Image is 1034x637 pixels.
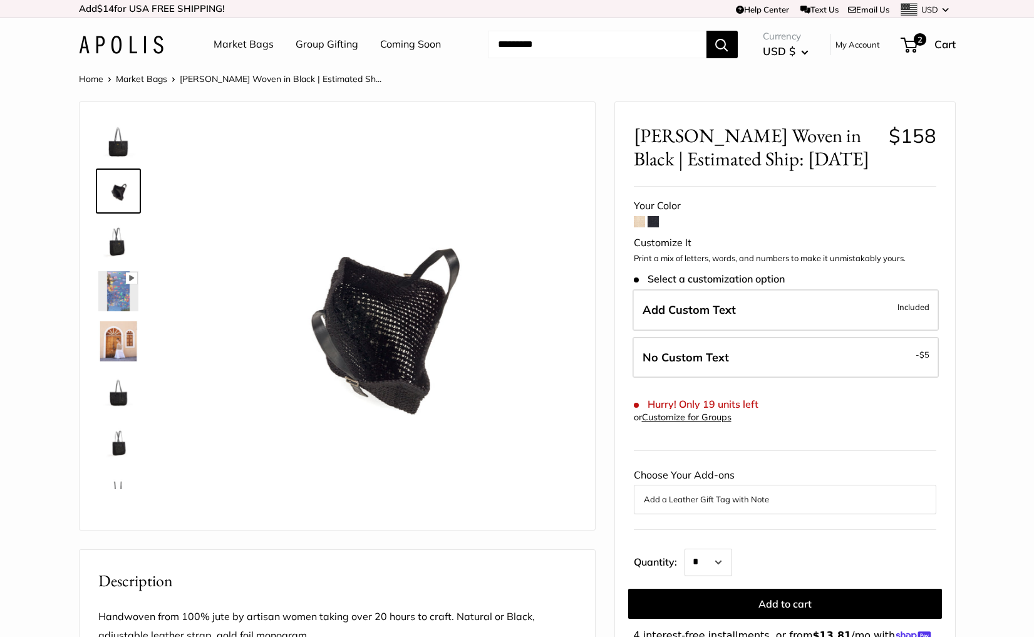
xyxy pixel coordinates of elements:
a: Email Us [848,4,889,14]
button: Search [706,31,738,58]
h2: Description [98,569,576,593]
label: Quantity: [634,545,685,576]
img: Mercado Woven in Black | Estimated Ship: Oct. 19th [180,121,577,517]
img: Mercado Woven in Black | Estimated Ship: Oct. 19th [98,171,138,211]
a: Mercado Woven in Black | Estimated Ship: Oct. 19th [96,319,141,364]
a: Mercado Woven in Black | Estimated Ship: Oct. 19th [96,168,141,214]
a: Market Bags [214,35,274,54]
span: USD $ [763,44,795,58]
span: Cart [934,38,956,51]
p: Print a mix of letters, words, and numbers to make it unmistakably yours. [634,252,936,265]
nav: Breadcrumb [79,71,381,87]
a: Customize for Groups [642,412,732,423]
a: Mercado Woven in Black | Estimated Ship: Oct. 19th [96,118,141,163]
span: USD [921,4,938,14]
span: - [916,347,929,362]
img: Mercado Woven in Black | Estimated Ship: Oct. 19th [98,271,138,311]
a: Mercado Woven in Black | Estimated Ship: Oct. 19th [96,369,141,414]
a: Mercado Woven in Black | Estimated Ship: Oct. 19th [96,419,141,464]
img: Mercado Woven in Black | Estimated Ship: Oct. 19th [98,371,138,412]
a: Text Us [800,4,839,14]
label: Add Custom Text [633,289,939,331]
span: $14 [97,3,114,14]
a: Mercado Woven in Black | Estimated Ship: Oct. 19th [96,269,141,314]
div: or [634,409,732,426]
span: [PERSON_NAME] Woven in Black | Estimated Sh... [180,73,381,85]
div: Customize It [634,234,936,252]
img: Mercado Woven in Black | Estimated Ship: Oct. 19th [98,472,138,512]
a: Group Gifting [296,35,358,54]
img: Mercado Woven in Black | Estimated Ship: Oct. 19th [98,121,138,161]
img: Mercado Woven in Black | Estimated Ship: Oct. 19th [98,221,138,261]
span: [PERSON_NAME] Woven in Black | Estimated Ship: [DATE] [634,124,879,170]
a: Market Bags [116,73,167,85]
span: 2 [913,33,926,46]
a: Coming Soon [380,35,441,54]
div: Choose Your Add-ons [634,466,936,514]
span: Hurry! Only 19 units left [634,398,758,410]
input: Search... [488,31,706,58]
img: Mercado Woven in Black | Estimated Ship: Oct. 19th [98,321,138,361]
span: No Custom Text [643,350,729,365]
a: Mercado Woven in Black | Estimated Ship: Oct. 19th [96,219,141,264]
a: Mercado Woven in Black | Estimated Ship: Oct. 19th [96,469,141,514]
span: $158 [889,123,936,148]
a: Home [79,73,103,85]
a: My Account [835,37,880,52]
a: Help Center [736,4,789,14]
a: 2 Cart [902,34,956,54]
span: Currency [763,28,809,45]
button: USD $ [763,41,809,61]
span: Included [897,299,929,314]
div: Your Color [634,197,936,215]
span: Select a customization option [634,273,785,285]
span: $5 [919,350,929,360]
img: Apolis [79,36,163,54]
span: Add Custom Text [643,303,736,317]
button: Add to cart [628,589,942,619]
button: Add a Leather Gift Tag with Note [644,492,926,507]
label: Leave Blank [633,337,939,378]
img: Mercado Woven in Black | Estimated Ship: Oct. 19th [98,422,138,462]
